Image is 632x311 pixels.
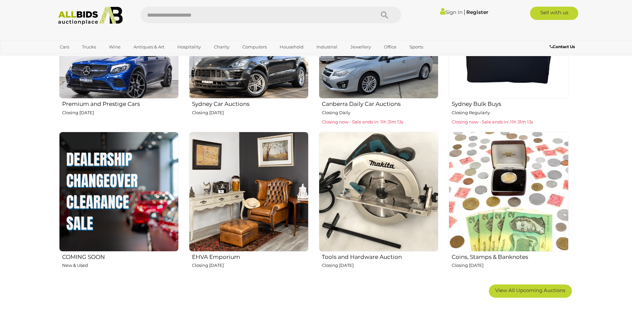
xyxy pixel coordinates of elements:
a: Coins, Stamps & Banknotes Closing [DATE] [448,131,568,279]
p: Closing [DATE] [452,262,568,269]
a: Sell with us [530,7,578,20]
a: Computers [238,41,271,52]
a: [GEOGRAPHIC_DATA] [55,52,111,63]
img: COMING SOON [59,132,179,251]
p: Closing [DATE] [192,109,309,117]
img: EHVA Emporium [189,132,309,251]
a: Cars [55,41,73,52]
a: Hospitality [173,41,205,52]
h2: Tools and Hardware Auction [322,252,438,260]
img: Coins, Stamps & Banknotes [449,132,568,251]
img: Tools and Hardware Auction [319,132,438,251]
button: Search [368,7,401,23]
h2: Canberra Daily Car Auctions [322,99,438,107]
p: Closing [DATE] [322,262,438,269]
span: | [464,8,465,16]
p: Closing Regularly [452,109,568,117]
a: Wine [105,41,125,52]
span: Closing now - Sale ends in: 11h 31m 13s [452,119,533,124]
a: EHVA Emporium Closing [DATE] [189,131,309,279]
h2: Sydney Car Auctions [192,99,309,107]
p: New & Used [62,262,179,269]
h2: Sydney Bulk Buys [452,99,568,107]
a: View All Upcoming Auctions [489,284,572,298]
h2: EHVA Emporium [192,252,309,260]
a: Sign In [440,9,463,15]
p: Closing Daily [322,109,438,117]
span: View All Upcoming Auctions [495,287,565,293]
a: Sports [405,41,427,52]
h2: COMING SOON [62,252,179,260]
a: Office [380,41,401,52]
h2: Coins, Stamps & Banknotes [452,252,568,260]
img: Allbids.com.au [54,7,127,25]
a: Jewellery [346,41,375,52]
a: Tools and Hardware Auction Closing [DATE] [318,131,438,279]
a: Contact Us [550,43,577,50]
a: Antiques & Art [129,41,169,52]
p: Closing [DATE] [62,109,179,117]
b: Contact Us [550,44,575,49]
a: Register [466,9,488,15]
a: Household [275,41,308,52]
p: Closing [DATE] [192,262,309,269]
h2: Premium and Prestige Cars [62,99,179,107]
a: Trucks [78,41,100,52]
a: Charity [210,41,234,52]
span: Closing now - Sale ends in: 11h 31m 13s [322,119,403,124]
a: Industrial [312,41,342,52]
